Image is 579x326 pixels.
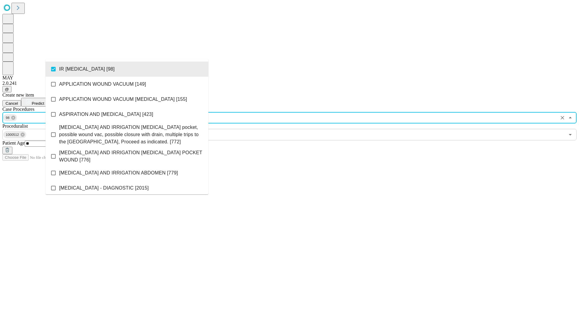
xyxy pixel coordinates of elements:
[59,111,153,118] span: ASPIRATION AND [MEDICAL_DATA] [423]
[5,87,9,91] span: @
[21,98,49,107] button: Predict
[2,81,577,86] div: 2.0.241
[3,131,21,138] span: 1000512
[2,75,577,81] div: MAY
[5,101,18,106] span: Cancel
[2,123,28,129] span: Proceduralist
[59,124,204,145] span: [MEDICAL_DATA] AND IRRIGATION [MEDICAL_DATA] pocket, possible wound vac, possible closure with dr...
[3,114,17,121] div: 98
[566,130,574,139] button: Open
[2,107,34,112] span: Scheduled Procedure
[558,113,567,122] button: Clear
[3,131,26,138] div: 1000512
[32,101,44,106] span: Predict
[2,92,34,97] span: Create new item
[59,66,115,73] span: IR [MEDICAL_DATA] [98]
[59,81,146,88] span: APPLICATION WOUND VACUUM [149]
[59,149,204,164] span: [MEDICAL_DATA] AND IRRIGATION [MEDICAL_DATA] POCKET WOUND [776]
[59,96,187,103] span: APPLICATION WOUND VACUUM [MEDICAL_DATA] [155]
[2,140,25,145] span: Patient Age
[3,114,12,121] span: 98
[566,113,574,122] button: Close
[2,100,21,107] button: Cancel
[59,169,178,177] span: [MEDICAL_DATA] AND IRRIGATION ABDOMEN [779]
[2,86,11,92] button: @
[59,184,149,192] span: [MEDICAL_DATA] - DIAGNOSTIC [2015]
